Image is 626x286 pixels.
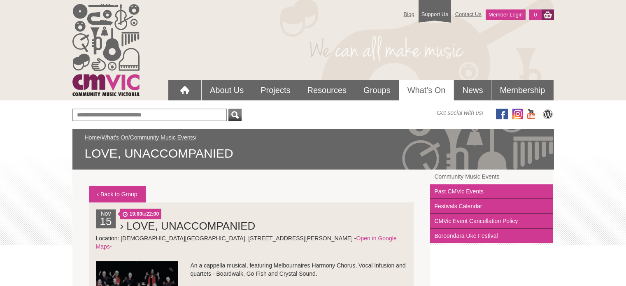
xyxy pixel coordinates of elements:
a: News [454,80,491,100]
h2: 15 [98,218,114,228]
h2: › LOVE, UNACCOMPANIED [120,218,407,234]
a: Community Music Events [130,134,195,141]
a: Past CMVic Events [430,184,553,199]
span: to [120,209,161,219]
a: Blog [400,7,419,21]
a: 0 [529,9,541,20]
img: CMVic Blog [542,109,554,119]
a: Boroondara Uke Festival [430,229,553,243]
a: What's On [399,80,454,100]
a: Contact Us [451,7,486,21]
a: What's On [102,134,128,141]
a: Open in Google Maps [96,235,397,250]
a: Membership [491,80,553,100]
strong: 19:00 [130,211,142,217]
a: Home [85,134,100,141]
div: Nov [96,209,116,228]
a: Festivals Calendar [430,199,553,214]
span: Get social with us! [437,109,484,117]
img: icon-instagram.png [512,109,523,119]
a: ‹ Back to Group [89,186,146,202]
div: / / / [85,133,542,161]
strong: 22:00 [146,211,159,217]
span: LOVE, UNACCOMPANIED [85,146,542,161]
a: CMVic Event Cancellation Policy [430,214,553,229]
a: About Us [202,80,252,100]
img: cmvic_logo.png [72,4,140,96]
a: Resources [299,80,355,100]
a: Groups [355,80,399,100]
a: Projects [252,80,298,100]
a: Community Music Events [430,170,553,184]
a: Member Login [486,9,526,20]
p: An a cappella musical, featuring Melbournaires Harmony Chorus, Vocal Infusion and quartets - Boar... [96,261,407,278]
